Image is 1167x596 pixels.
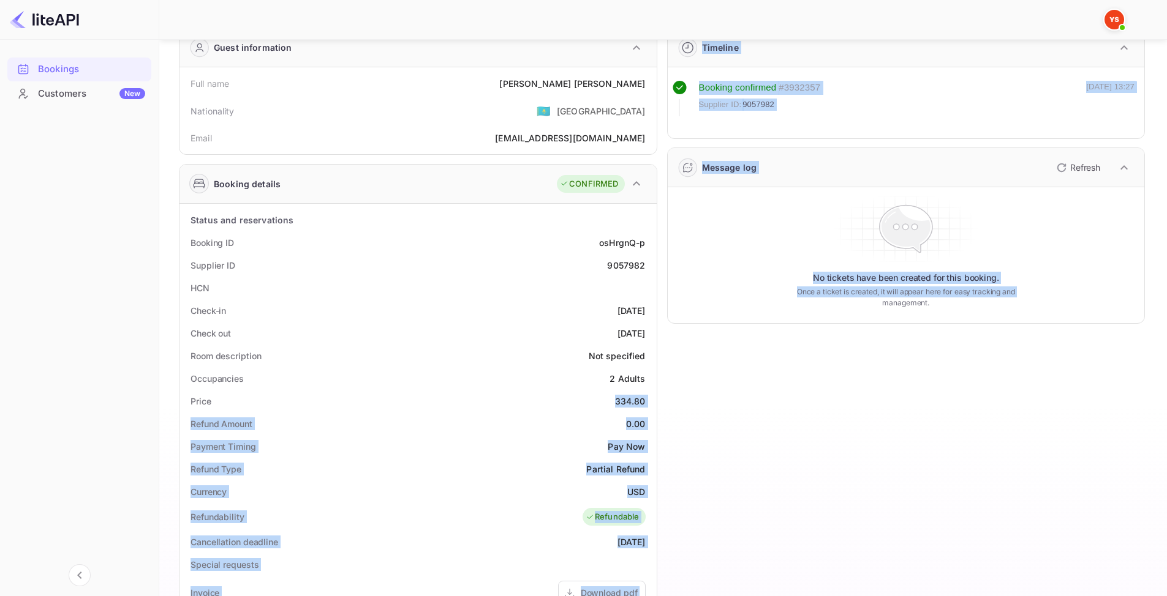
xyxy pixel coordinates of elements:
[627,485,645,498] div: USD
[702,161,757,174] div: Message log
[191,510,244,523] div: Refundability
[191,236,234,249] div: Booking ID
[191,259,235,272] div: Supplier ID
[586,511,640,523] div: Refundable
[119,88,145,99] div: New
[191,395,211,408] div: Price
[7,82,151,106] div: CustomersNew
[777,286,1034,308] p: Once a ticket is created, it will appear here for easy tracking and management.
[191,349,261,362] div: Room description
[38,62,145,76] div: Bookings
[626,417,646,430] div: 0.00
[191,132,212,144] div: Email
[779,81,820,95] div: # 3932357
[7,58,151,80] a: Bookings
[10,10,79,29] img: LiteAPI logo
[610,372,645,385] div: 2 Adults
[813,272,999,284] p: No tickets have been created for this booking.
[38,87,145,101] div: Customers
[1049,158,1105,177] button: Refresh
[615,395,646,408] div: 334.80
[191,463,241,475] div: Refund Type
[742,99,774,111] span: 9057982
[586,463,645,475] div: Partial Refund
[191,440,256,453] div: Payment Timing
[1070,161,1100,174] p: Refresh
[214,177,281,190] div: Booking details
[617,327,646,340] div: [DATE]
[7,82,151,105] a: CustomersNew
[557,105,646,117] div: [GEOGRAPHIC_DATA]
[617,304,646,317] div: [DATE]
[1105,10,1124,29] img: Yandex Support
[608,440,645,453] div: Pay Now
[191,327,231,340] div: Check out
[69,564,91,586] button: Collapse navigation
[699,99,742,111] span: Supplier ID:
[191,535,278,548] div: Cancellation deadline
[7,58,151,81] div: Bookings
[191,485,227,498] div: Currency
[560,178,618,190] div: CONFIRMED
[617,535,646,548] div: [DATE]
[214,41,292,54] div: Guest information
[607,259,645,272] div: 9057982
[495,132,645,144] div: [EMAIL_ADDRESS][DOMAIN_NAME]
[499,77,645,90] div: [PERSON_NAME] [PERSON_NAME]
[191,372,244,385] div: Occupancies
[599,236,645,249] div: osHrgnQ-p
[191,417,252,430] div: Refund Amount
[699,81,777,95] div: Booking confirmed
[1086,81,1135,116] div: [DATE] 13:27
[191,105,235,117] div: Nationality
[537,100,551,122] span: United States
[589,349,646,362] div: Not specified
[191,558,259,571] div: Special requests
[191,77,229,90] div: Full name
[702,41,739,54] div: Timeline
[191,281,210,294] div: HCN
[191,304,226,317] div: Check-in
[191,214,293,226] div: Status and reservations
